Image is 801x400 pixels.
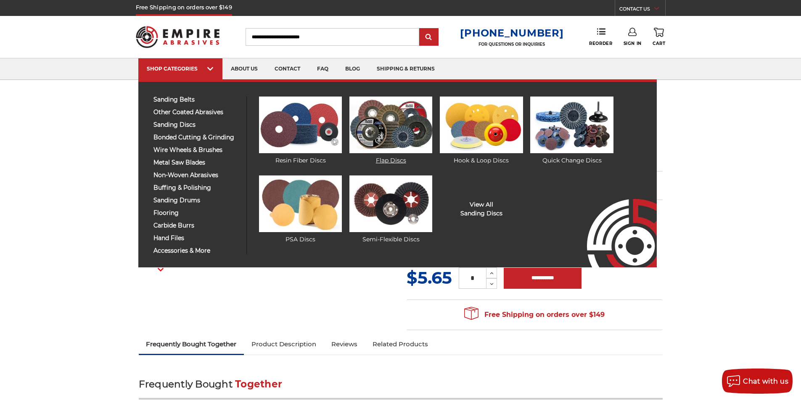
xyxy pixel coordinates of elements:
[139,335,244,353] a: Frequently Bought Together
[153,185,241,191] span: buffing & polishing
[407,267,452,288] span: $5.65
[309,58,337,80] a: faq
[153,134,241,141] span: bonded cutting & grinding
[259,175,342,232] img: PSA Discs
[349,97,432,153] img: Flap Discs
[619,4,665,16] a: CONTACT US
[244,335,324,353] a: Product Description
[349,97,432,165] a: Flap Discs
[460,200,502,218] a: View AllSanding Discs
[153,159,241,166] span: metal saw blades
[653,28,665,46] a: Cart
[349,175,432,244] a: Semi-Flexible Discs
[337,58,368,80] a: blog
[259,97,342,165] a: Resin Fiber Discs
[153,222,241,229] span: carbide burrs
[743,377,788,385] span: Chat with us
[722,369,793,394] button: Chat with us
[153,147,241,153] span: wire wheels & brushes
[153,172,241,178] span: non-woven abrasives
[153,210,241,216] span: flooring
[349,175,432,232] img: Semi-Flexible Discs
[153,97,241,103] span: sanding belts
[259,97,342,153] img: Resin Fiber Discs
[235,378,282,390] span: Together
[365,335,436,353] a: Related Products
[653,41,665,46] span: Cart
[460,27,563,39] a: [PHONE_NUMBER]
[420,29,437,46] input: Submit
[153,235,241,241] span: hand files
[589,41,612,46] span: Reorder
[324,335,365,353] a: Reviews
[440,97,523,165] a: Hook & Loop Discs
[136,21,220,53] img: Empire Abrasives
[222,58,266,80] a: about us
[464,306,605,323] span: Free Shipping on orders over $149
[530,97,613,165] a: Quick Change Discs
[153,109,241,115] span: other coated abrasives
[589,28,612,46] a: Reorder
[368,58,443,80] a: shipping & returns
[460,42,563,47] p: FOR QUESTIONS OR INQUIRIES
[440,97,523,153] img: Hook & Loop Discs
[147,65,214,72] div: SHOP CATEGORIES
[259,175,342,244] a: PSA Discs
[530,97,613,153] img: Quick Change Discs
[624,41,642,46] span: Sign In
[151,261,171,279] button: Next
[266,58,309,80] a: contact
[153,122,241,128] span: sanding discs
[139,378,233,390] span: Frequently Bought
[153,248,241,254] span: accessories & more
[153,197,241,204] span: sanding drums
[572,174,657,267] img: Empire Abrasives Logo Image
